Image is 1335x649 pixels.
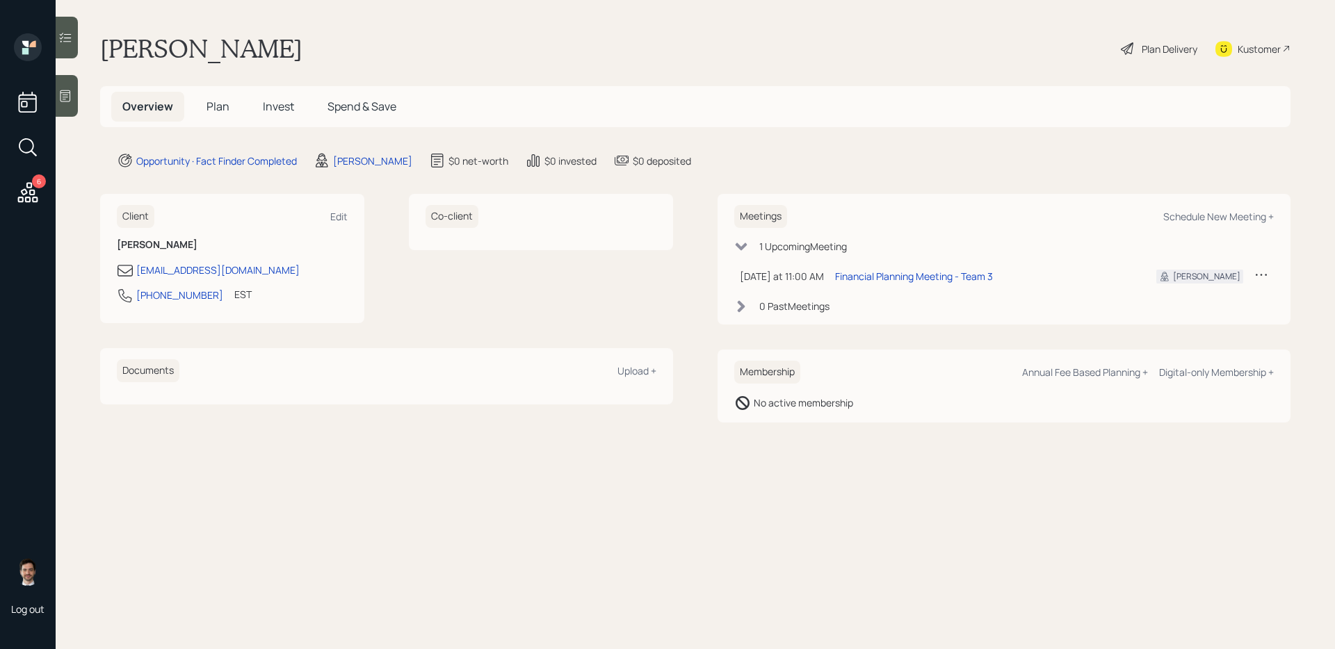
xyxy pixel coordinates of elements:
[263,99,294,114] span: Invest
[11,602,44,616] div: Log out
[544,154,597,168] div: $0 invested
[136,263,300,277] div: [EMAIL_ADDRESS][DOMAIN_NAME]
[835,269,993,284] div: Financial Planning Meeting - Team 3
[122,99,173,114] span: Overview
[207,99,229,114] span: Plan
[32,174,46,188] div: 6
[1173,270,1240,283] div: [PERSON_NAME]
[100,33,302,64] h1: [PERSON_NAME]
[754,395,853,410] div: No active membership
[448,154,508,168] div: $0 net-worth
[1159,365,1274,379] div: Digital-only Membership +
[740,269,824,284] div: [DATE] at 11:00 AM
[1022,365,1148,379] div: Annual Fee Based Planning +
[333,154,412,168] div: [PERSON_NAME]
[14,558,42,586] img: jonah-coleman-headshot.png
[734,205,787,228] h6: Meetings
[330,210,348,223] div: Edit
[759,299,830,313] div: 0 Past Meeting s
[617,364,656,377] div: Upload +
[117,359,179,382] h6: Documents
[1142,42,1197,56] div: Plan Delivery
[136,154,297,168] div: Opportunity · Fact Finder Completed
[136,288,223,302] div: [PHONE_NUMBER]
[633,154,691,168] div: $0 deposited
[759,239,847,254] div: 1 Upcoming Meeting
[426,205,478,228] h6: Co-client
[1163,210,1274,223] div: Schedule New Meeting +
[117,205,154,228] h6: Client
[1238,42,1281,56] div: Kustomer
[234,287,252,302] div: EST
[734,361,800,384] h6: Membership
[327,99,396,114] span: Spend & Save
[117,239,348,251] h6: [PERSON_NAME]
